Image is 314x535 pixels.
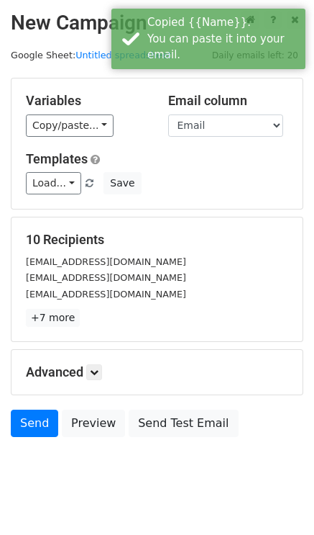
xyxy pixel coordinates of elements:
[26,272,186,283] small: [EMAIL_ADDRESS][DOMAIN_NAME]
[75,50,171,60] a: Untitled spreadsheet
[26,114,114,137] a: Copy/paste...
[11,11,303,35] h2: New Campaign
[26,172,81,194] a: Load...
[26,364,288,380] h5: Advanced
[26,256,186,267] small: [EMAIL_ADDRESS][DOMAIN_NAME]
[242,466,314,535] div: 聊天小组件
[129,410,238,437] a: Send Test Email
[26,93,147,109] h5: Variables
[242,466,314,535] iframe: Chat Widget
[26,309,80,327] a: +7 more
[62,410,125,437] a: Preview
[26,151,88,166] a: Templates
[11,410,58,437] a: Send
[26,232,288,248] h5: 10 Recipients
[26,289,186,300] small: [EMAIL_ADDRESS][DOMAIN_NAME]
[103,172,141,194] button: Save
[11,50,172,60] small: Google Sheet:
[147,14,300,63] div: Copied {{Name}}. You can paste it into your email.
[168,93,289,109] h5: Email column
